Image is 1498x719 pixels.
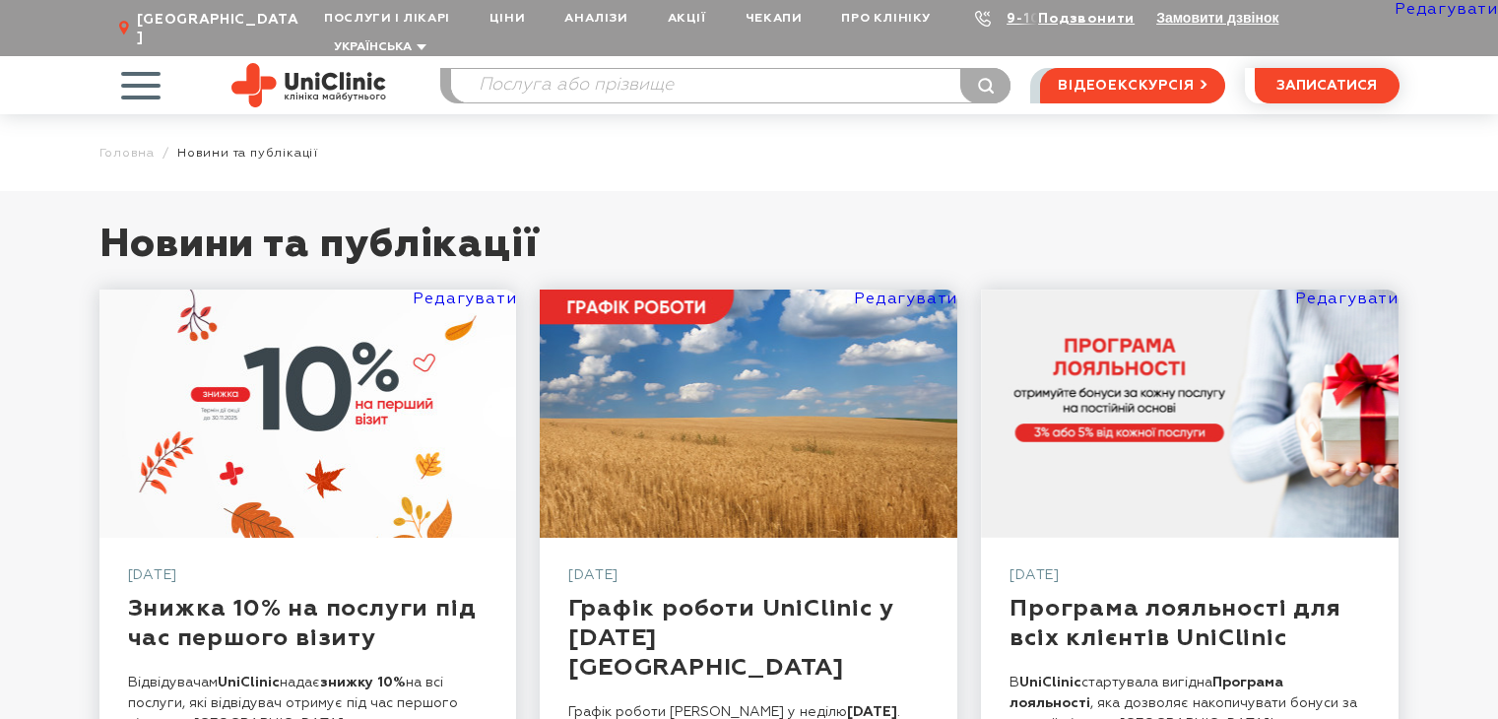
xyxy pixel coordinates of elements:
[334,41,412,53] span: Українська
[1156,10,1278,26] button: Замовити дзвінок
[1019,676,1081,689] strong: UniClinic
[1040,68,1224,103] a: відеоекскурсія
[320,676,406,689] strong: знижку 10%
[218,676,280,689] strong: UniClinic
[1038,12,1135,26] a: Подзвонити
[981,290,1399,538] a: Програма лояльності для всіх клієнтів UniClinic
[847,705,897,719] strong: [DATE]
[568,597,893,680] a: Графік роботи UniClinic у [DATE][GEOGRAPHIC_DATA]
[99,146,156,161] a: Головна
[329,40,426,55] button: Українська
[854,292,957,307] a: Редагувати
[1010,597,1340,650] a: Програма лояльності для всіх клієнтів UniClinic
[231,63,386,107] img: Uniclinic
[137,11,304,46] span: [GEOGRAPHIC_DATA]
[1295,292,1399,307] a: Редагувати
[99,221,1400,290] h1: Новини та публікації
[1395,2,1498,18] a: Редагувати
[99,290,517,538] a: Знижка 10% на послуги під час першого візиту
[1010,566,1370,594] div: [DATE]
[128,566,488,594] div: [DATE]
[540,290,957,538] a: Графік роботи UniClinic у День Незалежності України
[1255,68,1400,103] button: записатися
[1007,12,1050,26] a: 9-103
[451,69,1010,102] input: Послуга або прізвище
[568,566,929,594] div: [DATE]
[177,146,318,161] span: Новини та публікації
[1276,79,1377,93] span: записатися
[413,292,516,307] a: Редагувати
[128,597,477,650] a: Знижка 10% на послуги під час першого візиту
[1058,69,1194,102] span: відеоекскурсія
